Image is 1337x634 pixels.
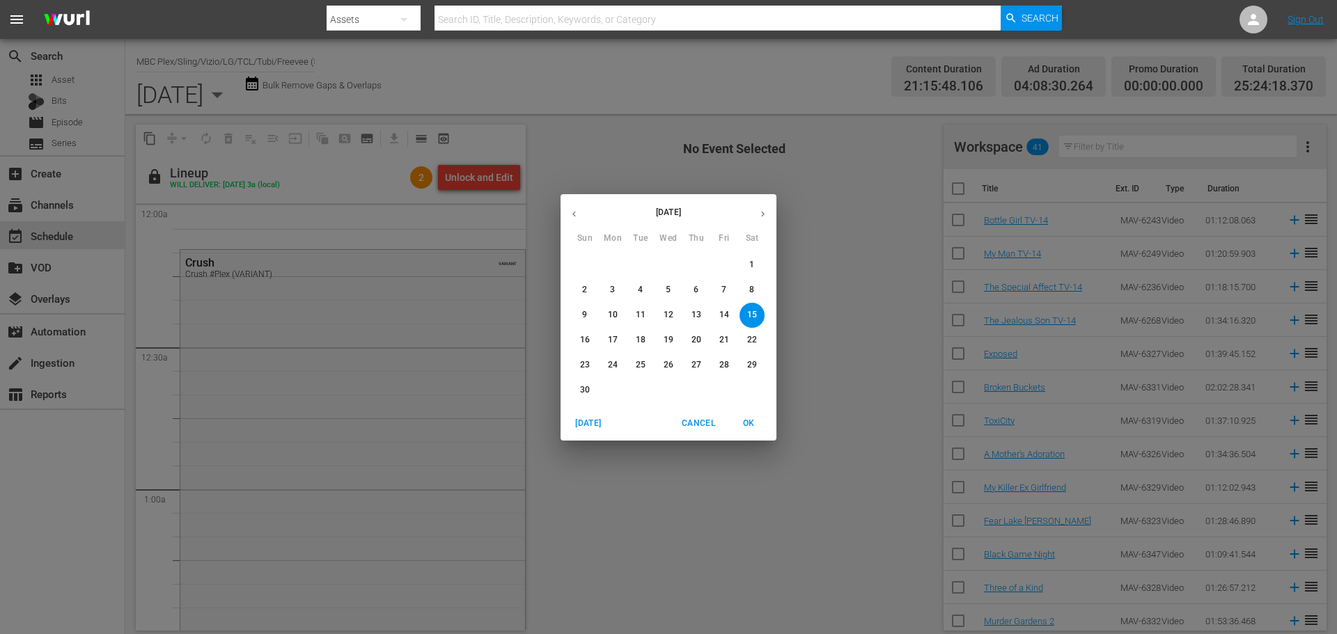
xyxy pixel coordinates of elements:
[740,303,765,328] button: 15
[749,259,754,271] p: 1
[588,206,749,219] p: [DATE]
[628,303,653,328] button: 11
[600,353,625,378] button: 24
[740,353,765,378] button: 29
[636,359,646,371] p: 25
[719,334,729,346] p: 21
[666,284,671,296] p: 5
[747,309,757,321] p: 15
[628,278,653,303] button: 4
[719,359,729,371] p: 28
[740,328,765,353] button: 22
[712,303,737,328] button: 14
[638,284,643,296] p: 4
[608,359,618,371] p: 24
[656,328,681,353] button: 19
[684,328,709,353] button: 20
[600,232,625,246] span: Mon
[572,353,597,378] button: 23
[582,309,587,321] p: 9
[8,11,25,28] span: menu
[712,232,737,246] span: Fri
[628,328,653,353] button: 18
[740,278,765,303] button: 8
[572,416,605,431] span: [DATE]
[566,412,611,435] button: [DATE]
[676,412,721,435] button: Cancel
[1288,14,1324,25] a: Sign Out
[664,359,673,371] p: 26
[732,416,765,431] span: OK
[572,232,597,246] span: Sun
[749,284,754,296] p: 8
[608,309,618,321] p: 10
[747,359,757,371] p: 29
[684,232,709,246] span: Thu
[600,303,625,328] button: 10
[580,359,590,371] p: 23
[33,3,100,36] img: ans4CAIJ8jUAAAAAAAAAAAAAAAAAAAAAAAAgQb4GAAAAAAAAAAAAAAAAAAAAAAAAJMjXAAAAAAAAAAAAAAAAAAAAAAAAgAT5G...
[664,309,673,321] p: 12
[719,309,729,321] p: 14
[600,328,625,353] button: 17
[656,232,681,246] span: Wed
[1022,6,1058,31] span: Search
[740,232,765,246] span: Sat
[582,284,587,296] p: 2
[608,334,618,346] p: 17
[712,328,737,353] button: 21
[572,378,597,403] button: 30
[628,232,653,246] span: Tue
[580,384,590,396] p: 30
[691,359,701,371] p: 27
[600,278,625,303] button: 3
[580,334,590,346] p: 16
[694,284,698,296] p: 6
[664,334,673,346] p: 19
[712,353,737,378] button: 28
[572,328,597,353] button: 16
[610,284,615,296] p: 3
[684,278,709,303] button: 6
[726,412,771,435] button: OK
[691,334,701,346] p: 20
[572,303,597,328] button: 9
[691,309,701,321] p: 13
[740,253,765,278] button: 1
[712,278,737,303] button: 7
[721,284,726,296] p: 7
[656,278,681,303] button: 5
[636,309,646,321] p: 11
[684,303,709,328] button: 13
[628,353,653,378] button: 25
[656,303,681,328] button: 12
[684,353,709,378] button: 27
[572,278,597,303] button: 2
[747,334,757,346] p: 22
[636,334,646,346] p: 18
[656,353,681,378] button: 26
[682,416,715,431] span: Cancel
